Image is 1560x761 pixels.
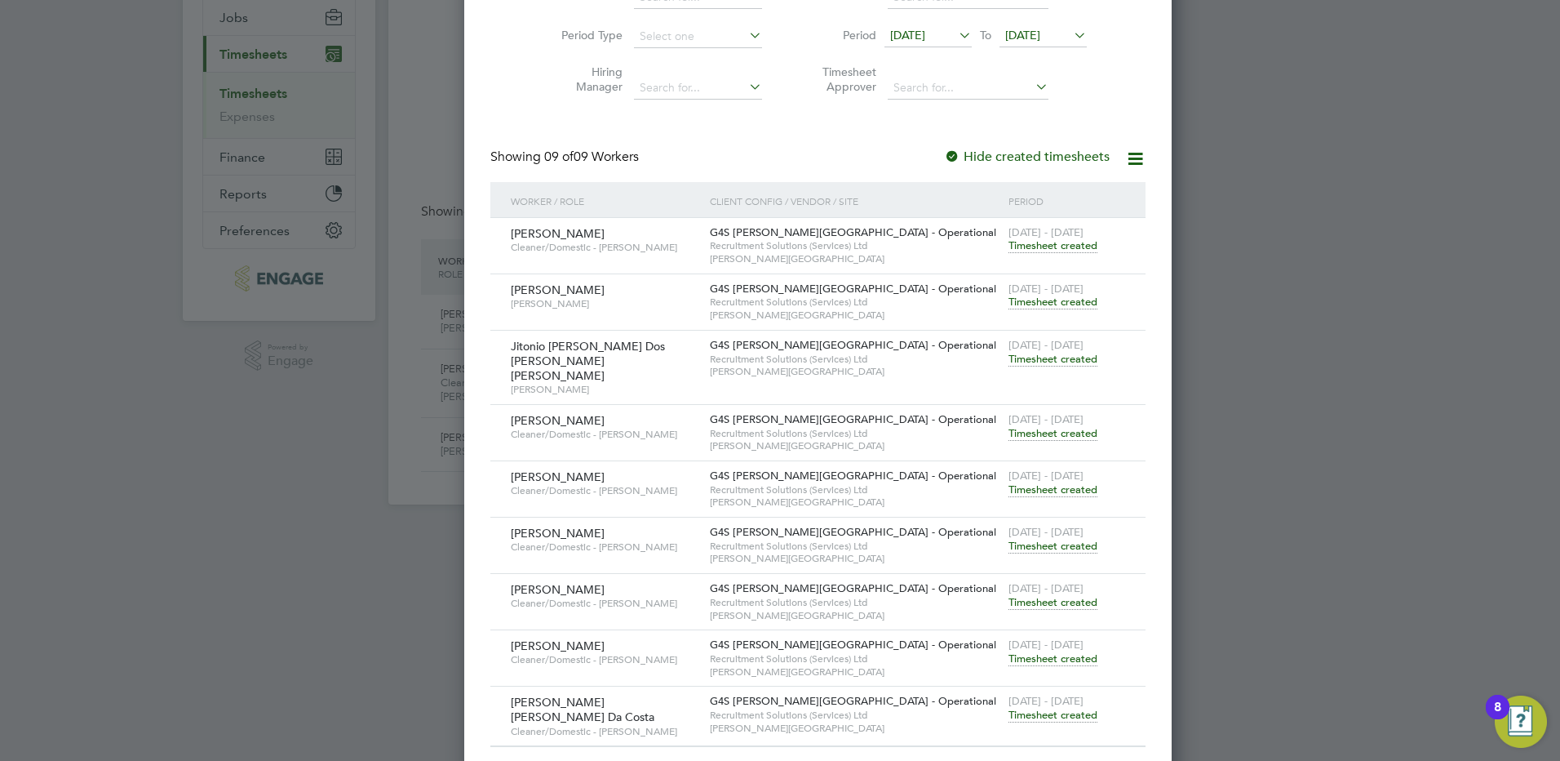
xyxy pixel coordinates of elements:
div: Client Config / Vendor / Site [706,182,1004,220]
span: Cleaner/Domestic - [PERSON_NAME] [511,653,698,666]
span: Recruitment Solutions (Services) Ltd [710,652,1000,665]
span: Recruitment Solutions (Services) Ltd [710,427,1000,440]
div: Worker / Role [507,182,706,220]
span: G4S [PERSON_NAME][GEOGRAPHIC_DATA] - Operational [710,469,996,483]
span: Timesheet created [1008,595,1097,610]
span: Jitonio [PERSON_NAME] Dos [PERSON_NAME] [PERSON_NAME] [511,339,665,383]
span: Recruitment Solutions (Services) Ltd [710,353,1000,366]
span: G4S [PERSON_NAME][GEOGRAPHIC_DATA] - Operational [710,525,996,539]
span: G4S [PERSON_NAME][GEOGRAPHIC_DATA] - Operational [710,694,996,708]
span: [DATE] - [DATE] [1008,225,1084,239]
span: Timesheet created [1008,652,1097,666]
div: Showing [490,149,642,166]
span: [PERSON_NAME] [511,526,605,541]
span: [PERSON_NAME][GEOGRAPHIC_DATA] [710,365,1000,378]
span: [DATE] - [DATE] [1008,412,1084,426]
span: [DATE] - [DATE] [1008,694,1084,708]
span: [PERSON_NAME][GEOGRAPHIC_DATA] [710,665,1000,679]
span: [PERSON_NAME] [511,413,605,428]
span: [PERSON_NAME][GEOGRAPHIC_DATA] [710,252,1000,265]
div: Period [1004,182,1129,220]
span: Timesheet created [1008,426,1097,441]
span: Timesheet created [1008,483,1097,497]
label: Hide created timesheets [944,149,1110,165]
span: Recruitment Solutions (Services) Ltd [710,296,1000,309]
span: [DATE] - [DATE] [1008,469,1084,483]
span: 09 of [544,149,574,165]
span: [PERSON_NAME][GEOGRAPHIC_DATA] [710,496,1000,509]
span: [PERSON_NAME] [511,297,698,310]
span: [PERSON_NAME][GEOGRAPHIC_DATA] [710,609,1000,622]
span: Recruitment Solutions (Services) Ltd [710,596,1000,609]
span: [DATE] [1005,28,1040,42]
span: Timesheet created [1008,238,1097,253]
span: [PERSON_NAME][GEOGRAPHIC_DATA] [710,439,1000,452]
span: [PERSON_NAME][GEOGRAPHIC_DATA] [710,309,1000,322]
span: [PERSON_NAME] [PERSON_NAME] Da Costa [511,695,654,724]
span: G4S [PERSON_NAME][GEOGRAPHIC_DATA] - Operational [710,338,996,352]
span: [DATE] - [DATE] [1008,581,1084,595]
span: Cleaner/Domestic - [PERSON_NAME] [511,597,698,610]
span: To [975,24,996,46]
span: G4S [PERSON_NAME][GEOGRAPHIC_DATA] - Operational [710,581,996,595]
span: Cleaner/Domestic - [PERSON_NAME] [511,428,698,441]
span: [PERSON_NAME] [511,639,605,653]
span: [DATE] - [DATE] [1008,638,1084,652]
span: G4S [PERSON_NAME][GEOGRAPHIC_DATA] - Operational [710,412,996,426]
span: G4S [PERSON_NAME][GEOGRAPHIC_DATA] - Operational [710,225,996,239]
span: Timesheet created [1008,352,1097,367]
input: Select one [634,25,762,48]
label: Timesheet Approver [803,65,876,94]
span: Cleaner/Domestic - [PERSON_NAME] [511,484,698,497]
span: Timesheet created [1008,295,1097,309]
span: Timesheet created [1008,708,1097,723]
span: G4S [PERSON_NAME][GEOGRAPHIC_DATA] - Operational [710,638,996,652]
input: Search for... [634,77,762,100]
span: Cleaner/Domestic - [PERSON_NAME] [511,725,698,738]
span: G4S [PERSON_NAME][GEOGRAPHIC_DATA] - Operational [710,282,996,296]
span: Recruitment Solutions (Services) Ltd [710,483,1000,496]
span: [PERSON_NAME][GEOGRAPHIC_DATA] [710,552,1000,565]
span: [DATE] - [DATE] [1008,525,1084,539]
span: [PERSON_NAME] [511,226,605,241]
label: Period Type [549,28,623,42]
span: [PERSON_NAME] [511,470,605,484]
span: Recruitment Solutions (Services) Ltd [710,540,1000,553]
span: Recruitment Solutions (Services) Ltd [710,239,1000,252]
span: Cleaner/Domestic - [PERSON_NAME] [511,541,698,554]
span: Cleaner/Domestic - [PERSON_NAME] [511,241,698,254]
span: [DATE] - [DATE] [1008,282,1084,296]
span: [PERSON_NAME] [511,283,605,297]
button: Open Resource Center, 8 new notifications [1495,696,1547,748]
label: Hiring Manager [549,65,623,94]
div: 8 [1494,707,1501,728]
span: [PERSON_NAME] [511,383,698,396]
span: [DATE] [890,28,925,42]
span: [PERSON_NAME] [511,582,605,597]
span: [PERSON_NAME][GEOGRAPHIC_DATA] [710,722,1000,735]
span: 09 Workers [544,149,639,165]
input: Search for... [888,77,1048,100]
span: [DATE] - [DATE] [1008,338,1084,352]
span: Timesheet created [1008,539,1097,554]
label: Period [803,28,876,42]
span: Recruitment Solutions (Services) Ltd [710,709,1000,722]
